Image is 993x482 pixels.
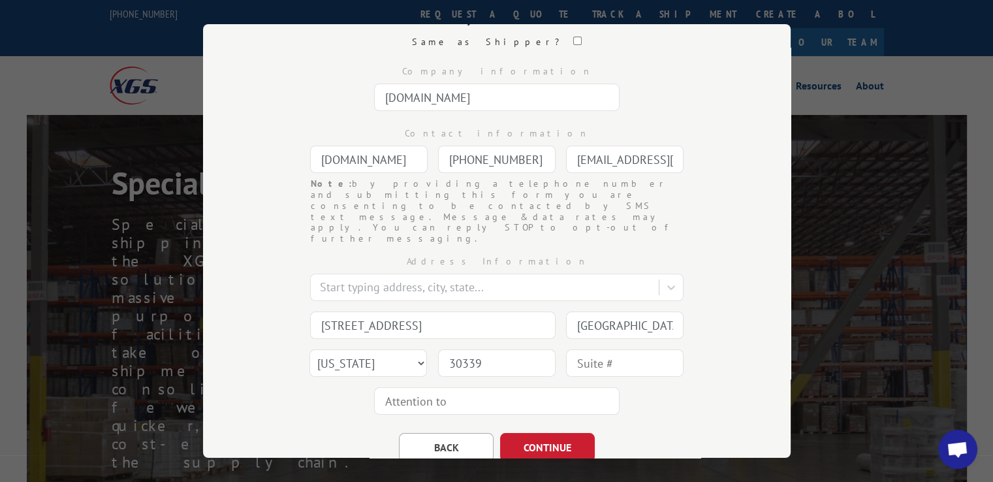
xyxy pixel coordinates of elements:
input: Company Name [374,84,620,111]
strong: Note: [311,178,352,189]
input: City [566,312,684,339]
input: Contact Name [310,146,428,173]
input: Email [566,146,684,173]
input: Attention to [374,387,620,415]
button: BACK [399,433,494,462]
input: Address [310,312,556,339]
div: Payor Information [268,12,725,27]
input: Phone [438,146,556,173]
input: Suite # [566,349,684,377]
button: CONTINUE [500,433,595,462]
a: Open chat [938,430,977,469]
div: Contact information [268,127,725,140]
div: Company information [268,65,725,78]
label: Same as Shipper? [412,36,568,48]
input: Zip [438,349,556,377]
div: Address Information [268,255,725,268]
div: by providing a telephone number and submitting this form you are consenting to be contacted by SM... [311,178,683,244]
